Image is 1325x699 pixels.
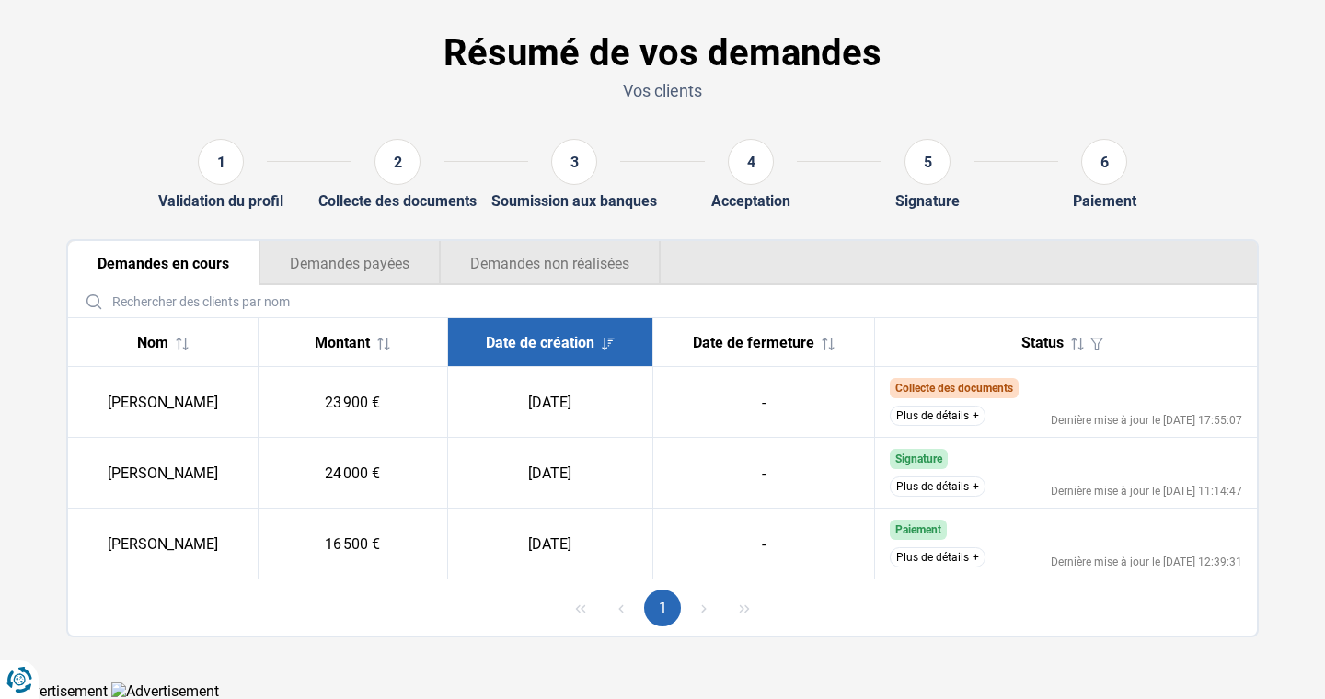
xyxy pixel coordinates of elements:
input: Rechercher des clients par nom [75,285,1250,317]
div: 1 [198,139,244,185]
div: Dernière mise à jour le [DATE] 12:39:31 [1051,556,1242,567]
div: Signature [895,192,960,210]
p: Vos clients [66,79,1259,102]
button: Demandes en cours [68,241,259,285]
div: Collecte des documents [318,192,477,210]
td: [PERSON_NAME] [68,509,258,579]
td: [PERSON_NAME] [68,438,258,509]
div: 5 [904,139,951,185]
div: Paiement [1073,192,1136,210]
div: Dernière mise à jour le [DATE] 11:14:47 [1051,486,1242,497]
button: Demandes payées [259,241,440,285]
div: Dernière mise à jour le [DATE] 17:55:07 [1051,415,1242,426]
td: [PERSON_NAME] [68,367,258,438]
button: Previous Page [603,590,639,626]
button: Demandes non réalisées [440,241,661,285]
td: - [652,438,874,509]
div: 3 [551,139,597,185]
button: First Page [562,590,599,626]
button: Next Page [686,590,722,626]
span: Montant [315,334,370,351]
td: 24 000 € [258,438,447,509]
button: Plus de détails [890,547,985,567]
td: [DATE] [447,367,652,438]
span: Date de création [486,334,594,351]
h1: Résumé de vos demandes [66,31,1259,75]
button: Last Page [726,590,763,626]
span: Status [1021,334,1064,351]
td: 16 500 € [258,509,447,579]
span: Date de fermeture [693,334,814,351]
span: Paiement [895,523,941,536]
td: - [652,367,874,438]
span: Signature [895,453,942,465]
td: 23 900 € [258,367,447,438]
span: Nom [137,334,168,351]
div: Acceptation [711,192,790,210]
td: - [652,509,874,579]
div: Validation du profil [158,192,283,210]
button: Plus de détails [890,476,985,497]
div: 6 [1081,139,1127,185]
div: 2 [374,139,421,185]
button: Page 1 [644,590,681,626]
td: [DATE] [447,509,652,579]
button: Plus de détails [890,406,985,426]
div: Soumission aux banques [491,192,657,210]
div: 4 [728,139,774,185]
span: Collecte des documents [895,382,1013,395]
td: [DATE] [447,438,652,509]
